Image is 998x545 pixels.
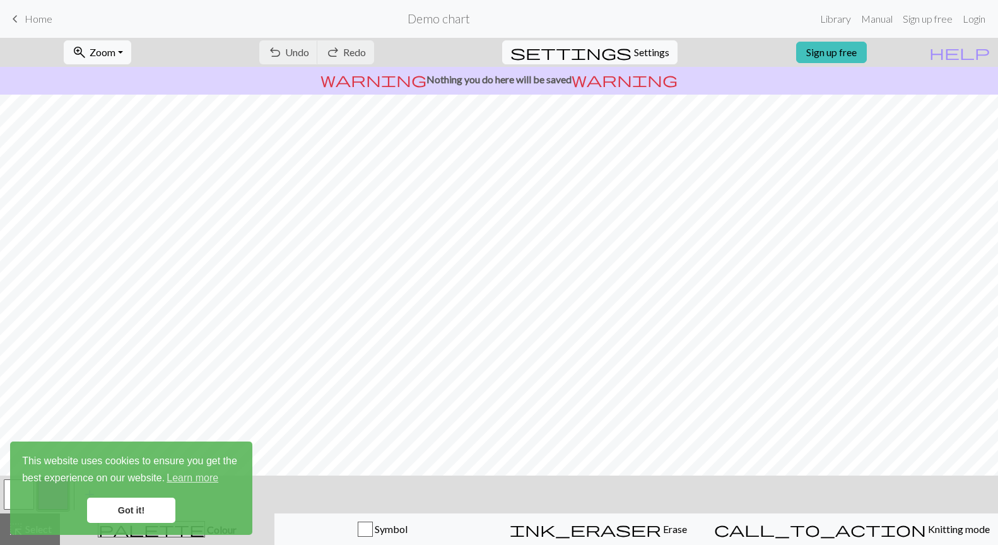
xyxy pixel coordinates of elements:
[926,523,990,535] span: Knitting mode
[510,520,661,538] span: ink_eraser
[274,513,490,545] button: Symbol
[72,44,87,61] span: zoom_in
[815,6,856,32] a: Library
[856,6,898,32] a: Manual
[714,520,926,538] span: call_to_action
[510,44,631,61] span: settings
[502,40,678,64] button: SettingsSettings
[408,11,470,26] h2: Demo chart
[796,42,867,63] a: Sign up free
[25,13,52,25] span: Home
[64,40,131,64] button: Zoom
[373,523,408,535] span: Symbol
[165,469,220,488] a: learn more about cookies
[10,442,252,535] div: cookieconsent
[572,71,678,88] span: warning
[5,72,993,87] p: Nothing you do here will be saved
[8,8,52,30] a: Home
[490,513,706,545] button: Erase
[706,513,998,545] button: Knitting mode
[929,44,990,61] span: help
[661,523,687,535] span: Erase
[634,45,669,60] span: Settings
[898,6,958,32] a: Sign up free
[510,45,631,60] i: Settings
[320,71,426,88] span: warning
[90,46,115,58] span: Zoom
[22,454,240,488] span: This website uses cookies to ensure you get the best experience on our website.
[958,6,990,32] a: Login
[8,520,23,538] span: highlight_alt
[8,10,23,28] span: keyboard_arrow_left
[87,498,175,523] a: dismiss cookie message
